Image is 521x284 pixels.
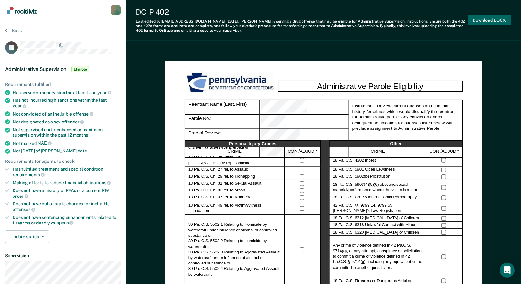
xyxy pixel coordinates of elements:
[185,140,321,147] div: Personal Injury Crimes
[71,66,89,72] span: Eligible
[13,188,121,199] div: Does not have a history of PFAs or a current PFA order
[333,216,419,221] label: 18 Pa. C.S. 6312 [MEDICAL_DATA] of Children
[136,8,468,17] div: DC-P 402
[13,172,45,177] span: requirements
[333,174,390,180] label: 18 Pa. C.S. 5902(b) Prostitution
[500,263,515,278] div: Open Intercom Messenger
[188,155,281,166] label: 18 Pa. C.S. Ch. 25 relating to [GEOGRAPHIC_DATA]. Homicide
[348,100,462,158] div: Instructions: Review current offenses and criminal history for crimes which would disqualify the ...
[83,180,111,185] span: obligations
[278,81,463,92] div: Administrative Parole Eligibility
[13,98,121,108] div: Has not incurred high sanctions within the last
[5,253,121,258] dt: Supervision
[13,140,121,146] div: Not marked
[468,15,511,26] button: Download DOCX
[185,129,260,144] div: Date of Review:
[333,223,415,228] label: 18 Pa. C.S. 6318 Unlawful Contact with Minor
[333,167,395,173] label: 18 Pa. C.S. 5901 Open Lewdness
[226,19,238,24] span: [DATE]
[13,207,35,212] span: offenses
[188,188,245,194] label: 18 Pa. C.S. Ch. 33 rel. to Arson
[188,222,281,277] label: 30 Pa. C.S. 5502.1 Relating to Homicide by watercraft under influence of alcohol or controlled su...
[13,111,121,117] div: Not convicted of an ineligible
[13,119,121,125] div: Not designated as a sex
[13,167,121,177] div: Has fulfilled treatment and special condition
[73,133,88,138] span: months
[13,180,121,185] div: Making efforts to reduce financial
[185,100,260,115] div: Reentrant Name (Last, First)
[7,7,37,14] img: Recidiviz
[62,119,84,124] span: offender
[185,115,260,129] div: Parole No.:
[97,90,111,95] span: year
[13,90,121,95] div: Has served on supervision for at least one
[5,230,49,243] button: Update status
[5,66,66,72] span: Administrative Supervision
[5,82,121,87] div: Requirements fulfilled
[136,19,468,33] div: Last edited by [EMAIL_ADDRESS][DOMAIN_NAME] . [PERSON_NAME] is serving a drug offense that may be...
[37,140,51,145] span: NAE
[13,127,121,138] div: Not supervised under enhanced or maximum supervision within the past 12
[78,148,87,153] span: date
[259,100,348,115] div: Reentrant Name (Last, First)
[329,147,426,154] div: CRIME
[333,243,423,270] label: Any crime of violence defined in 42 Pa.C.S. § 9714(g), or any attempt, conspiracy or solicitation...
[188,195,250,201] label: 18 Pa. C.S. Ch. 37 rel. to Robbery
[259,115,348,129] div: Parole No.:
[259,129,348,144] div: Date of Review:
[5,28,22,33] button: Back
[13,148,121,154] div: Not [DATE] of [PERSON_NAME]
[188,174,255,180] label: 18 Pa. C.S. Ch. 29 rel. to Kidnapping
[333,230,419,235] label: 18 Pa. C.S. 6320 [MEDICAL_DATA] of Children
[13,201,121,212] div: Does not have out of state charges for ineligible
[333,158,376,163] label: 18 Pa. C.S. 4302 Incest
[111,5,121,15] div: c
[188,181,261,187] label: 18 Pa. C.S. Ch. 31 rel. to Sexual Assault
[333,202,423,213] label: 42 Pa. C.S. §§ 9799.14, 9799.55 [PERSON_NAME]’s Law Registration
[188,167,248,173] label: 18 Pa. C.S. Ch. 27 rel. to Assault
[51,220,73,225] span: weapons
[5,159,121,164] div: Requirements for agents to check
[185,147,285,154] div: CRIME
[13,215,121,225] div: Does not have sentencing enhancements related to firearms or deadly
[329,140,462,147] div: Other
[333,278,411,284] label: 18 Pa. C.S. Firearms or Dangerous Articles
[13,103,26,108] span: year
[426,147,463,154] div: CON./ADJUD.*
[285,147,321,154] div: CON./ADJUD.*
[73,111,93,116] span: offense
[185,71,278,94] img: PDOC Logo
[111,5,121,15] button: Profile dropdown button
[333,195,416,201] label: 18 Pa. C.S. Ch. 76 Internet Child Pornography
[333,182,423,193] label: 18 Pa. C.S. 5903(4)(5)(6) obscene/sexual material/performance where the victim is minor
[188,202,281,213] label: 18 Pa. C.S. Ch. 49 rel. to Victim/Witness Intimidation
